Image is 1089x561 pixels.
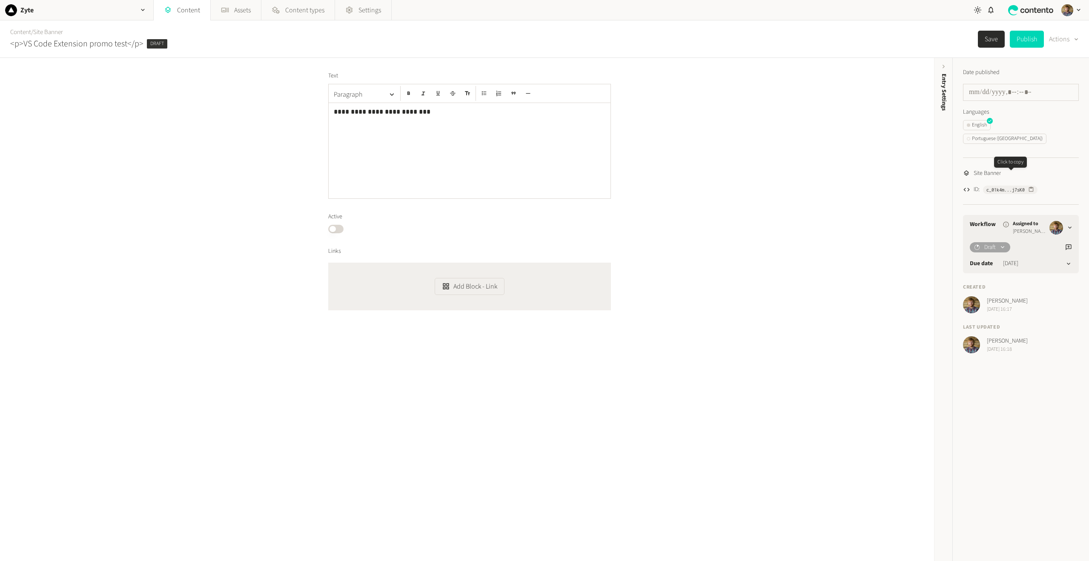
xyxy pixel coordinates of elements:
button: English [963,120,991,130]
span: [PERSON_NAME] [987,337,1028,346]
span: Draft [984,243,996,252]
h2: Zyte [20,5,34,15]
div: Click to copy [994,157,1027,168]
time: [DATE] [1003,259,1018,268]
label: Due date [970,259,993,268]
span: Links [328,247,341,256]
button: Actions [1049,31,1079,48]
div: Portuguese ([GEOGRAPHIC_DATA]) [967,135,1043,143]
img: Péter Soltész [963,296,980,313]
span: Assigned to [1013,220,1046,228]
button: Draft [970,242,1010,252]
button: c_01k4m...j7sK0 [983,186,1037,194]
button: Save [978,31,1005,48]
a: Workflow [970,220,996,229]
span: Active [328,212,342,221]
button: Paragraph [330,86,398,103]
span: Settings [358,5,381,15]
span: Entry Settings [940,74,949,111]
span: [DATE] 16:18 [987,346,1028,353]
img: Zyte [5,4,17,16]
h2: <p>VS Code Extension promo test</p> [10,37,143,50]
span: Draft [147,39,167,49]
span: [PERSON_NAME] [987,297,1028,306]
span: / [31,28,33,37]
span: [DATE] 16:17 [987,306,1028,313]
span: Content types [285,5,324,15]
h4: Last updated [963,323,1079,331]
a: Content [10,28,31,37]
label: Languages [963,108,1079,117]
div: English [967,121,987,129]
img: Péter Soltész [1061,4,1073,16]
button: Add Block - Link [435,278,504,295]
img: Péter Soltész [1049,221,1063,235]
button: Publish [1010,31,1044,48]
img: Péter Soltész [963,336,980,353]
span: Text [328,72,338,80]
h4: Created [963,283,1079,291]
span: ID: [974,185,980,194]
span: [PERSON_NAME] [1013,228,1046,235]
span: Site Banner [974,169,1001,178]
span: c_01k4m...j7sK0 [986,186,1025,194]
button: Portuguese ([GEOGRAPHIC_DATA]) [963,134,1046,144]
label: Date published [963,68,1000,77]
a: Site Banner [33,28,63,37]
